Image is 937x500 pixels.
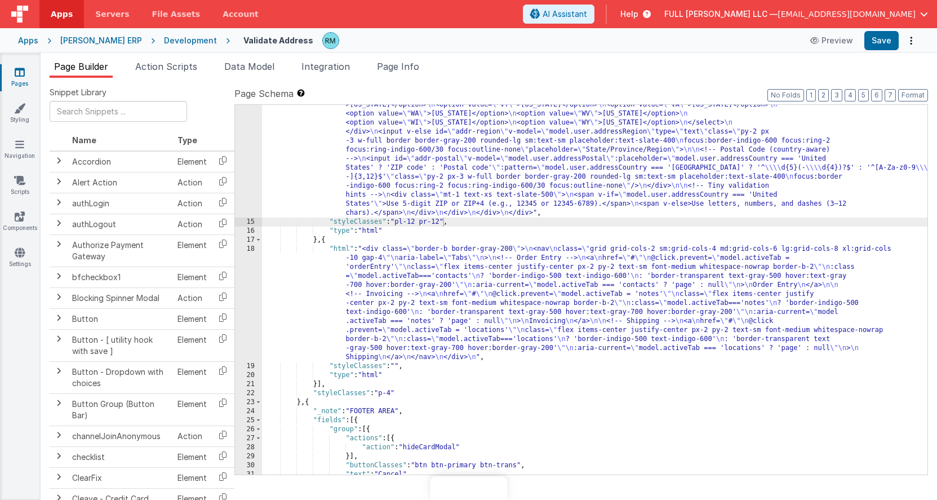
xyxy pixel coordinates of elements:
[664,8,778,20] span: FULL [PERSON_NAME] LLC —
[18,35,38,46] div: Apps
[68,193,173,214] td: authLogin
[173,214,211,234] td: Action
[68,426,173,446] td: channelJoinAnonymous
[243,36,313,45] h4: Validate Address
[173,267,211,287] td: Element
[818,89,829,101] button: 2
[235,371,262,380] div: 20
[51,8,73,20] span: Apps
[845,89,856,101] button: 4
[95,8,129,20] span: Servers
[173,426,211,446] td: Action
[885,89,896,101] button: 7
[235,434,262,443] div: 27
[664,8,928,20] button: FULL [PERSON_NAME] LLC — [EMAIL_ADDRESS][DOMAIN_NAME]
[235,245,262,362] div: 18
[235,227,262,236] div: 16
[224,61,274,72] span: Data Model
[152,8,201,20] span: File Assets
[523,5,594,24] button: AI Assistant
[173,172,211,193] td: Action
[68,329,173,361] td: Button - [ utility hook with save ]
[135,61,197,72] span: Action Scripts
[235,389,262,398] div: 22
[68,393,173,426] td: Button Group (Button Bar)
[620,8,638,20] span: Help
[377,61,419,72] span: Page Info
[831,89,842,101] button: 3
[903,33,919,48] button: Options
[50,101,187,122] input: Search Snippets ...
[173,193,211,214] td: Action
[543,8,587,20] span: AI Assistant
[72,135,96,145] span: Name
[177,135,197,145] span: Type
[68,172,173,193] td: Alert Action
[235,461,262,470] div: 30
[235,452,262,461] div: 29
[68,151,173,172] td: Accordion
[50,87,106,98] span: Snippet Library
[173,151,211,172] td: Element
[173,446,211,467] td: Element
[173,361,211,393] td: Element
[806,89,816,101] button: 1
[68,287,173,308] td: Blocking Spinner Modal
[68,308,173,329] td: Button
[68,234,173,267] td: Authorize Payment Gateway
[235,443,262,452] div: 28
[68,467,173,488] td: ClearFix
[235,218,262,227] div: 15
[164,35,217,46] div: Development
[778,8,916,20] span: [EMAIL_ADDRESS][DOMAIN_NAME]
[323,33,339,48] img: b13c88abc1fc393ceceb84a58fc04ef4
[173,234,211,267] td: Element
[430,476,507,500] iframe: Marker.io feedback button
[68,361,173,393] td: Button - Dropdown with choices
[235,425,262,434] div: 26
[235,236,262,245] div: 17
[767,89,804,101] button: No Folds
[235,416,262,425] div: 25
[68,267,173,287] td: bfcheckbox1
[173,467,211,488] td: Element
[54,61,108,72] span: Page Builder
[864,31,899,50] button: Save
[68,446,173,467] td: checklist
[173,329,211,361] td: Element
[858,89,869,101] button: 5
[235,470,262,479] div: 31
[301,61,350,72] span: Integration
[60,35,142,46] div: [PERSON_NAME] ERP
[871,89,882,101] button: 6
[173,308,211,329] td: Element
[234,87,294,100] span: Page Schema
[173,393,211,426] td: Element
[68,214,173,234] td: authLogout
[235,380,262,389] div: 21
[235,398,262,407] div: 23
[803,32,860,50] button: Preview
[235,362,262,371] div: 19
[898,89,928,101] button: Format
[173,287,211,308] td: Action
[235,407,262,416] div: 24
